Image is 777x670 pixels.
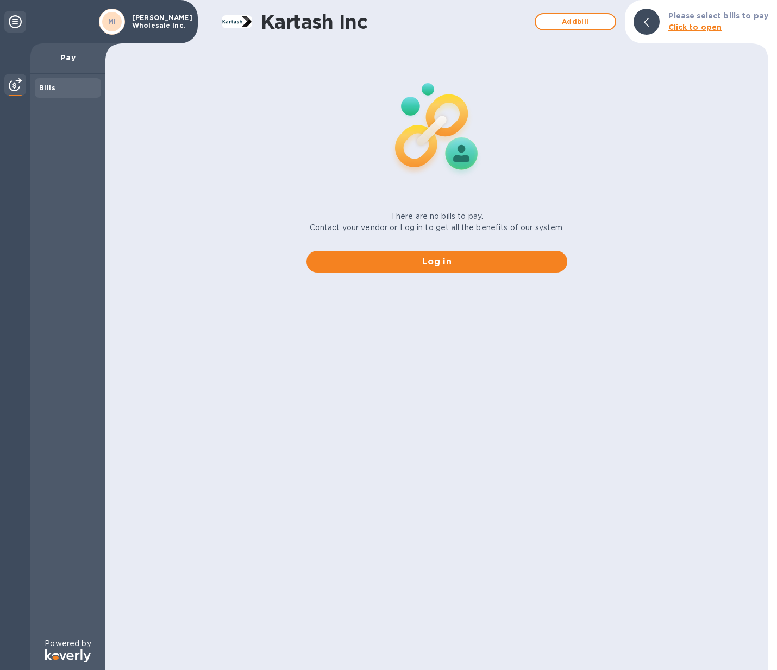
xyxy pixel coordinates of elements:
[108,17,116,26] b: MI
[45,649,91,662] img: Logo
[261,10,529,33] h1: Kartash Inc
[39,52,97,63] p: Pay
[132,14,186,29] p: [PERSON_NAME] Wholesale Inc.
[310,211,565,233] p: There are no bills to pay. Contact your vendor or Log in to get all the benefits of our system.
[306,251,567,273] button: Log in
[45,638,91,649] p: Powered by
[535,13,616,30] button: Addbill
[544,15,606,28] span: Add bill
[668,11,768,20] b: Please select bills to pay
[668,23,722,31] b: Click to open
[39,84,55,92] b: Bills
[315,255,559,268] span: Log in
